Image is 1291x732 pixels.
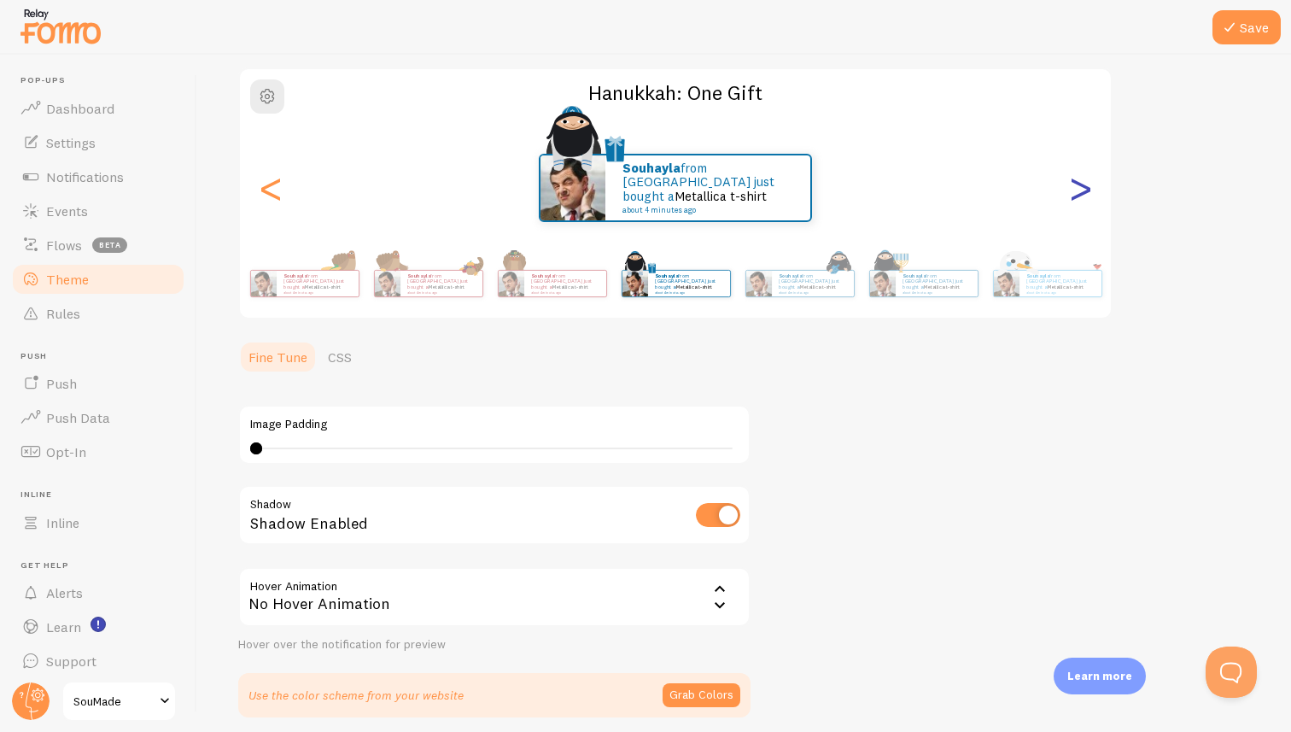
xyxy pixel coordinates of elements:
p: from [GEOGRAPHIC_DATA] just bought a [903,272,971,294]
span: Inline [20,489,186,501]
div: Previous slide [260,126,281,249]
span: Notifications [46,168,124,185]
img: Fomo [745,271,771,296]
span: Push Data [46,409,110,426]
strong: souhayla [407,272,430,279]
img: Fomo [869,271,895,296]
a: Metallica t-shirt [675,188,767,204]
span: Push [20,351,186,362]
a: Fine Tune [238,340,318,374]
span: Pop-ups [20,75,186,86]
img: fomo-relay-logo-orange.svg [18,4,103,48]
a: Metallica t-shirt [923,284,960,290]
span: SouMade [73,691,155,712]
a: Dashboard [10,91,186,126]
a: CSS [318,340,362,374]
a: Flows beta [10,228,186,262]
small: about 4 minutes ago [622,206,788,214]
strong: souhayla [655,272,678,279]
p: Learn more [1067,668,1132,684]
a: Events [10,194,186,228]
div: Hover over the notification for preview [238,637,751,653]
span: Learn [46,618,81,635]
p: from [GEOGRAPHIC_DATA] just bought a [655,272,723,294]
a: Metallica t-shirt [1047,284,1084,290]
button: Grab Colors [663,683,740,707]
strong: souhayla [622,160,681,176]
strong: souhayla [779,272,802,279]
span: Rules [46,305,80,322]
small: about 4 minutes ago [655,290,721,294]
span: Alerts [46,584,83,601]
a: Metallica t-shirt [552,284,588,290]
span: Theme [46,271,89,288]
p: from [GEOGRAPHIC_DATA] just bought a [283,272,352,294]
a: Metallica t-shirt [675,284,712,290]
a: Metallica t-shirt [304,284,341,290]
strong: souhayla [1026,272,1049,279]
span: Settings [46,134,96,151]
a: Push [10,366,186,401]
svg: <p>Watch New Feature Tutorials!</p> [91,617,106,632]
p: from [GEOGRAPHIC_DATA] just bought a [407,272,476,294]
small: about 4 minutes ago [283,290,350,294]
span: Events [46,202,88,220]
div: Next slide [1070,126,1090,249]
a: Theme [10,262,186,296]
div: No Hover Animation [238,567,751,627]
a: Metallica t-shirt [428,284,464,290]
div: Shadow Enabled [238,485,751,548]
span: Support [46,653,96,670]
a: Metallica t-shirt [799,284,836,290]
span: Dashboard [46,100,114,117]
a: Learn [10,610,186,644]
small: about 4 minutes ago [779,290,845,294]
strong: souhayla [903,272,926,279]
span: Inline [46,514,79,531]
small: about 4 minutes ago [531,290,598,294]
span: Opt-In [46,443,86,460]
strong: souhayla [531,272,554,279]
img: Fomo [250,271,276,296]
p: from [GEOGRAPHIC_DATA] just bought a [531,272,599,294]
a: Notifications [10,160,186,194]
img: Fomo [622,271,647,296]
span: beta [92,237,127,253]
a: SouMade [61,681,177,722]
div: Learn more [1054,658,1146,694]
a: Settings [10,126,186,160]
a: Opt-In [10,435,186,469]
label: Image Padding [250,417,739,432]
img: Fomo [540,155,605,220]
p: from [GEOGRAPHIC_DATA] just bought a [1026,272,1095,294]
img: Fomo [498,271,523,296]
h2: Hanukkah: One Gift [240,79,1111,106]
a: Inline [10,506,186,540]
small: about 4 minutes ago [903,290,969,294]
span: Push [46,375,77,392]
img: Fomo [374,271,400,296]
a: Push Data [10,401,186,435]
iframe: Help Scout Beacon - Open [1206,647,1257,698]
a: Rules [10,296,186,331]
p: from [GEOGRAPHIC_DATA] just bought a [779,272,847,294]
span: Get Help [20,560,186,571]
small: about 4 minutes ago [407,290,474,294]
p: Use the color scheme from your website [248,687,464,704]
img: Fomo [993,271,1019,296]
small: about 4 minutes ago [1026,290,1093,294]
strong: souhayla [283,272,307,279]
a: Support [10,644,186,678]
span: Flows [46,237,82,254]
a: Alerts [10,576,186,610]
p: from [GEOGRAPHIC_DATA] just bought a [622,161,793,214]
